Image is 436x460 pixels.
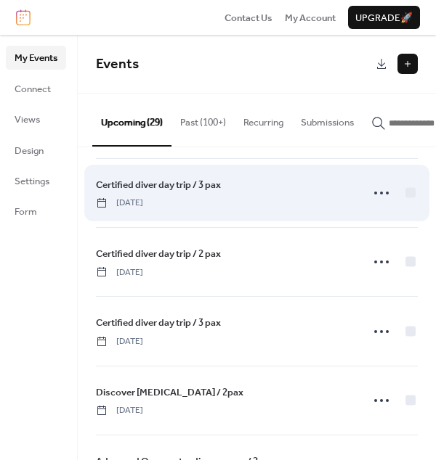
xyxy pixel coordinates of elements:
[96,385,243,400] span: Discover [MEDICAL_DATA] / 2pax
[225,11,272,25] span: Contact Us
[15,144,44,158] span: Design
[96,246,221,262] a: Certified diver day trip / 2 pax
[96,266,143,279] span: [DATE]
[292,94,363,144] button: Submissions
[96,385,243,401] a: Discover [MEDICAL_DATA] / 2pax
[285,11,336,25] span: My Account
[6,77,66,100] a: Connect
[16,9,31,25] img: logo
[96,178,221,192] span: Certified diver day trip / 3 pax
[15,205,37,219] span: Form
[6,46,66,69] a: My Events
[96,247,221,261] span: Certified diver day trip / 2 pax
[348,6,420,29] button: Upgrade🚀
[15,82,51,96] span: Connect
[96,404,143,417] span: [DATE]
[355,11,413,25] span: Upgrade 🚀
[92,94,171,146] button: Upcoming (29)
[285,10,336,25] a: My Account
[6,139,66,162] a: Design
[6,107,66,131] a: Views
[6,200,66,223] a: Form
[96,51,139,78] span: Events
[96,177,221,193] a: Certified diver day trip / 3 pax
[96,197,143,210] span: [DATE]
[171,94,235,144] button: Past (100+)
[15,51,57,65] span: My Events
[15,174,49,189] span: Settings
[235,94,292,144] button: Recurring
[6,169,66,192] a: Settings
[96,316,221,330] span: Certified diver day trip / 3 pax
[96,315,221,331] a: Certified diver day trip / 3 pax
[15,112,40,127] span: Views
[225,10,272,25] a: Contact Us
[96,335,143,348] span: [DATE]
